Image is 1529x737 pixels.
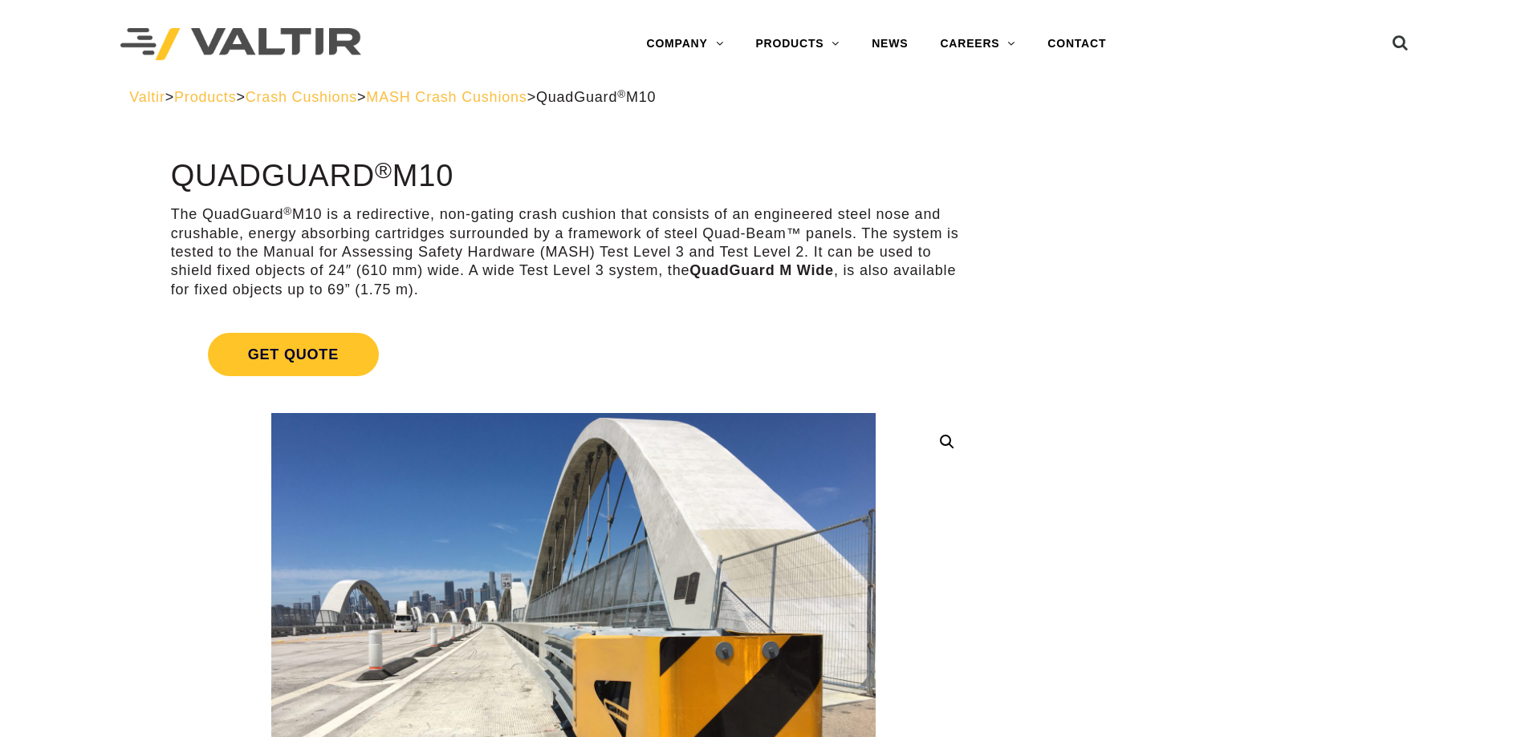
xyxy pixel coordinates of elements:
[246,89,357,105] a: Crash Cushions
[924,28,1031,60] a: CAREERS
[630,28,739,60] a: COMPANY
[689,262,834,278] strong: QuadGuard M Wide
[171,314,976,395] a: Get Quote
[617,88,626,100] sup: ®
[129,88,1400,107] div: > > > >
[171,205,976,299] p: The QuadGuard M10 is a redirective, non-gating crash cushion that consists of an engineered steel...
[174,89,236,105] a: Products
[1031,28,1122,60] a: CONTACT
[120,28,361,61] img: Valtir
[739,28,856,60] a: PRODUCTS
[129,89,165,105] a: Valtir
[536,89,656,105] span: QuadGuard M10
[856,28,924,60] a: NEWS
[171,160,976,193] h1: QuadGuard M10
[366,89,527,105] a: MASH Crash Cushions
[375,157,392,183] sup: ®
[208,333,379,376] span: Get Quote
[283,205,292,217] sup: ®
